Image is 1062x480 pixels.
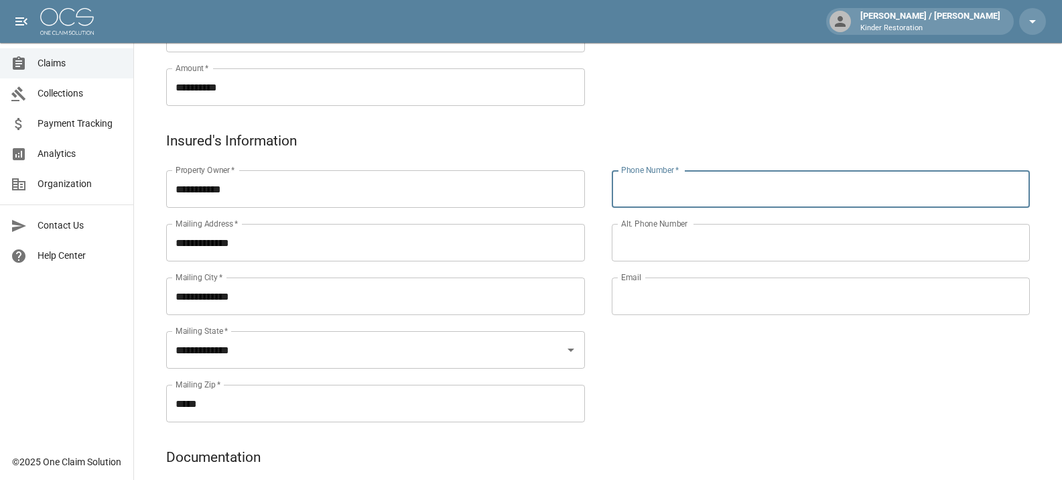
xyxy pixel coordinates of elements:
label: Alt. Phone Number [621,218,687,229]
label: Mailing City [176,272,223,283]
span: Analytics [38,147,123,161]
button: open drawer [8,8,35,35]
img: ocs-logo-white-transparent.png [40,8,94,35]
div: © 2025 One Claim Solution [12,455,121,469]
span: Help Center [38,249,123,263]
label: Mailing Zip [176,379,221,390]
button: Open [561,341,580,359]
span: Contact Us [38,219,123,233]
span: Collections [38,86,123,101]
label: Phone Number [621,164,679,176]
div: [PERSON_NAME] / [PERSON_NAME] [855,9,1006,34]
label: Amount [176,62,209,74]
span: Claims [38,56,123,70]
label: Mailing Address [176,218,238,229]
label: Mailing State [176,325,228,337]
label: Email [621,272,641,283]
p: Kinder Restoration [860,23,1000,34]
label: Property Owner [176,164,235,176]
span: Organization [38,177,123,191]
span: Payment Tracking [38,117,123,131]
